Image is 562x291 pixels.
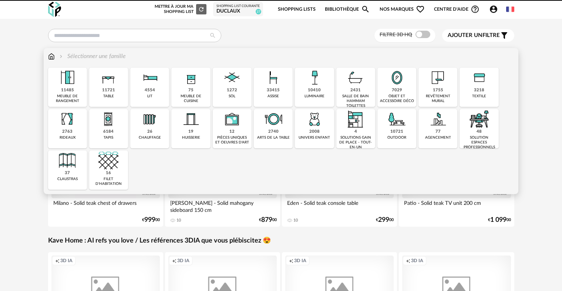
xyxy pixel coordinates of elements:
[174,94,208,104] div: meuble de cuisine
[98,68,118,88] img: Table.png
[98,109,118,129] img: Tapis.png
[308,88,321,93] div: 10410
[147,129,152,135] div: 26
[181,68,201,88] img: Rangement.png
[435,129,441,135] div: 77
[293,218,298,223] div: 10
[48,52,55,61] img: svg+xml;base64,PHN2ZyB3aWR0aD0iMTYiIGhlaWdodD0iMTciIHZpZXdCb3g9IjAgMCAxNiAxNyIgZmlsbD0ibm9uZSIgeG...
[378,217,389,223] span: 299
[57,68,77,88] img: Meuble%20de%20rangement.png
[147,94,152,99] div: lit
[469,68,489,88] img: Textile.png
[346,68,366,88] img: Salle%20de%20bain.png
[350,88,361,93] div: 2431
[227,88,237,93] div: 1272
[268,129,279,135] div: 2740
[172,258,176,264] span: Creation icon
[506,5,514,13] img: fr
[140,109,160,129] img: Radiateur.png
[346,109,366,129] img: ToutEnUn.png
[182,135,200,140] div: huisserie
[48,2,61,17] img: OXP
[229,94,235,99] div: sol
[299,135,330,140] div: univers enfant
[354,129,357,135] div: 4
[259,217,277,223] div: € 00
[267,88,280,93] div: 33415
[294,258,306,264] span: 3D IA
[325,1,370,18] a: BibliothèqueMagnify icon
[474,88,484,93] div: 3218
[145,88,155,93] div: 4554
[488,217,511,223] div: € 00
[188,129,193,135] div: 19
[421,94,455,104] div: revêtement mural
[60,258,73,264] span: 3D IA
[428,68,448,88] img: Papier%20peint.png
[462,135,496,150] div: solution espaces professionnels
[103,129,114,135] div: 6184
[402,198,511,213] div: Patio - Solid teak TV unit 200 cm
[57,177,78,182] div: claustras
[489,5,498,14] span: Account Circle icon
[309,129,320,135] div: 2008
[61,88,74,93] div: 11485
[139,135,161,140] div: chauffage
[57,150,77,170] img: Cloison.png
[198,7,205,11] span: Refresh icon
[380,94,414,104] div: objet et accessoire déco
[263,68,283,88] img: Assise.png
[448,33,482,38] span: Ajouter un
[144,217,155,223] span: 999
[376,217,394,223] div: € 00
[304,94,324,99] div: luminaire
[98,150,118,170] img: filet.png
[361,5,370,14] span: Magnify icon
[489,5,501,14] span: Account Circle icon
[469,109,489,129] img: espace-de-travail.png
[216,4,260,9] div: Shopping List courante
[406,258,410,264] span: Creation icon
[289,258,293,264] span: Creation icon
[65,170,70,176] div: 37
[106,170,111,176] div: 16
[256,9,261,14] span: 27
[477,129,482,135] div: 48
[285,198,394,213] div: Eden - Solid teak console table
[58,52,64,61] img: svg+xml;base64,PHN2ZyB3aWR0aD0iMTYiIGhlaWdodD0iMTYiIHZpZXdCb3g9IjAgMCAxNiAxNiIgZmlsbD0ibm9uZSIgeG...
[51,198,160,213] div: Milano - Solid teak chest of drawers
[216,8,260,15] div: Duclaux
[434,5,479,14] span: Centre d'aideHelp Circle Outline icon
[142,217,160,223] div: € 00
[267,94,279,99] div: assise
[60,135,75,140] div: rideaux
[339,94,373,108] div: salle de bain hammam toilettes
[58,52,126,61] div: Sélectionner une famille
[222,68,242,88] img: Sol.png
[177,258,189,264] span: 3D IA
[425,135,451,140] div: agencement
[304,109,324,129] img: UniversEnfant.png
[257,135,290,140] div: arts de la table
[62,129,73,135] div: 2763
[153,4,206,14] div: Mettre à jour ma Shopping List
[216,4,260,15] a: Shopping List courante Duclaux 27
[102,88,115,93] div: 11721
[48,237,271,245] a: Kave Home : AI refs you love / Les références 3DIA que vous plébiscitez 😍
[390,129,403,135] div: 10721
[188,88,193,93] div: 75
[222,109,242,129] img: UniqueOeuvre.png
[168,198,277,213] div: [PERSON_NAME] - Solid mahogany sideboard 150 cm
[91,177,126,186] div: filet d'habitation
[433,88,443,93] div: 1755
[490,217,507,223] span: 1 099
[416,5,425,14] span: Heart Outline icon
[261,217,272,223] span: 879
[428,109,448,129] img: Agencement.png
[472,94,486,99] div: textile
[380,32,412,37] span: Filtre 3D HQ
[387,68,407,88] img: Miroir.png
[448,32,500,39] span: filtre
[57,109,77,129] img: Rideaux.png
[140,68,160,88] img: Literie.png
